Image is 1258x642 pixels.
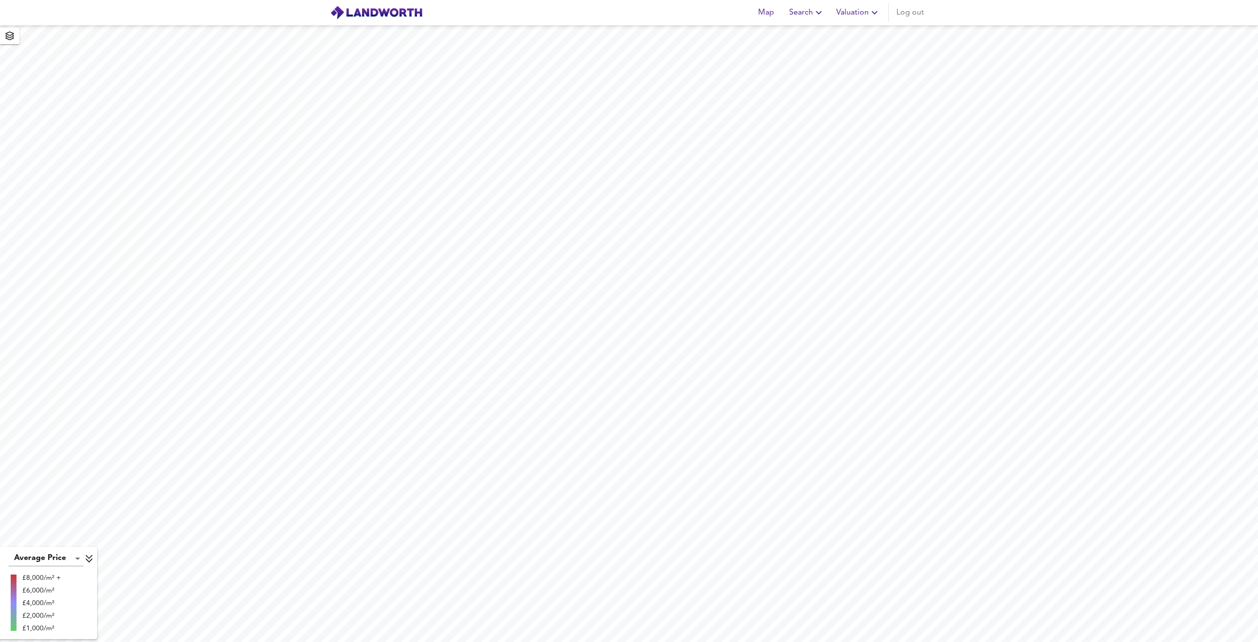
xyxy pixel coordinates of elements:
div: £2,000/m² [22,611,61,621]
div: £4,000/m² [22,598,61,608]
div: Average Price [9,551,83,566]
button: Valuation [832,3,884,22]
span: Valuation [836,6,880,19]
button: Log out [893,3,928,22]
span: Log out [896,6,924,19]
img: logo [330,5,423,20]
div: £8,000/m² + [22,573,61,583]
button: Search [785,3,828,22]
button: Map [750,3,781,22]
span: Map [754,6,778,19]
div: £6,000/m² [22,586,61,595]
div: £1,000/m² [22,624,61,633]
span: Search [789,6,825,19]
